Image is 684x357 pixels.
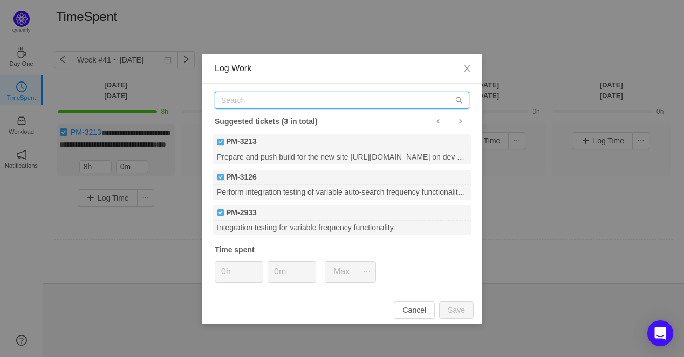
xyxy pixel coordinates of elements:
[215,244,469,256] div: Time spent
[217,209,224,216] img: Task
[213,149,471,164] div: Prepare and push build for the new site [URL][DOMAIN_NAME] on dev and production.
[452,54,482,84] button: Close
[463,64,471,73] i: icon: close
[217,173,224,181] img: Task
[394,301,435,319] button: Cancel
[226,136,257,147] b: PM-3213
[647,320,673,346] div: Open Intercom Messenger
[226,207,257,218] b: PM-2933
[358,261,376,283] button: icon: ellipsis
[217,138,224,146] img: Task
[215,63,469,74] div: Log Work
[439,301,474,319] button: Save
[213,221,471,235] div: Integration testing for variable frequency functionality.
[215,92,469,109] input: Search
[325,261,358,283] button: Max
[213,185,471,200] div: Perform integration testing of variable auto-search frequency functionality from phase 4 to phase 7.
[455,97,463,104] i: icon: search
[226,171,257,183] b: PM-3126
[215,114,469,128] div: Suggested tickets (3 in total)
